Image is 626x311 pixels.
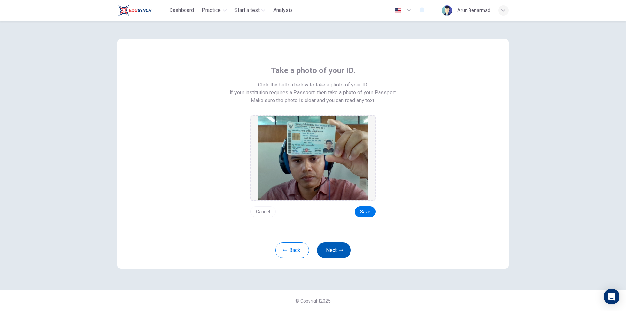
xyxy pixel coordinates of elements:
span: Practice [202,7,221,14]
img: Train Test logo [117,4,152,17]
button: Dashboard [167,5,197,16]
span: Click the button below to take a photo of your ID. If your institution requires a Passport, then ... [230,81,397,97]
span: Take a photo of your ID. [271,65,355,76]
button: Back [275,242,309,258]
button: Analysis [271,5,295,16]
div: Arun Benarmad [457,7,490,14]
button: Save [355,206,376,217]
button: Practice [199,5,229,16]
img: Profile picture [442,5,452,16]
button: Start a test [232,5,268,16]
span: © Copyright 2025 [295,298,331,303]
img: preview screemshot [258,116,368,200]
a: Train Test logo [117,4,167,17]
span: Dashboard [169,7,194,14]
div: Open Intercom Messenger [604,289,619,304]
span: Analysis [273,7,293,14]
img: en [394,8,402,13]
button: Cancel [250,206,276,217]
span: Make sure the photo is clear and you can read any text. [251,97,375,104]
button: Next [317,242,351,258]
span: Start a test [234,7,260,14]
